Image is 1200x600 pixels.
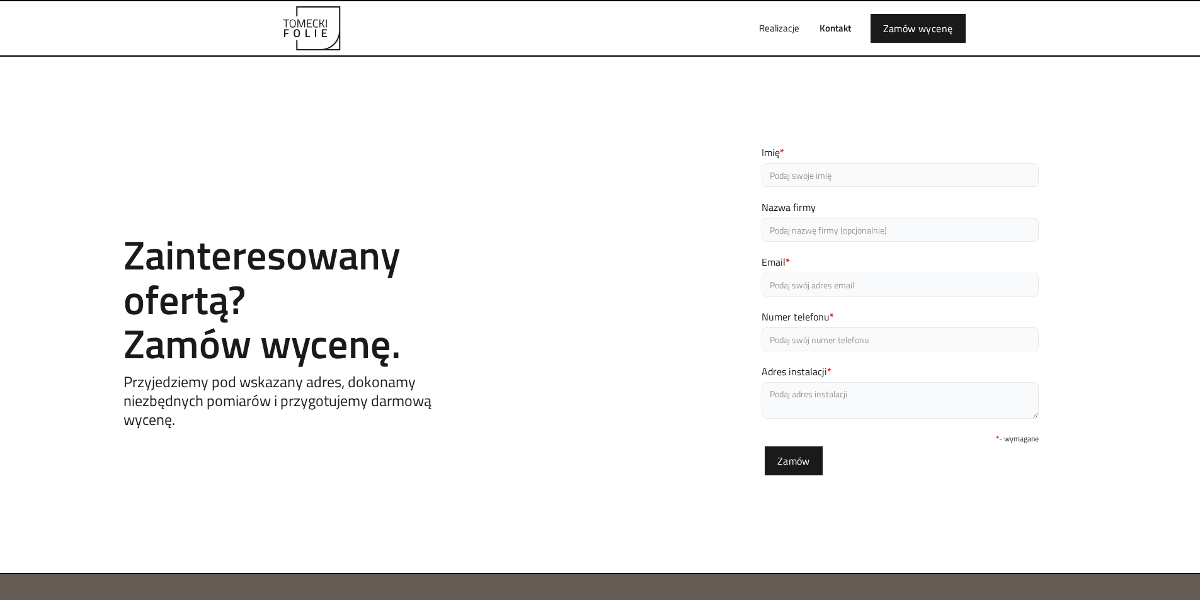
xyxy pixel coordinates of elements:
[871,14,966,43] a: Zamów wycenę
[762,254,1039,269] label: Email
[762,145,1039,475] form: Email Form
[762,309,1039,324] label: Numer telefonu
[123,232,476,365] h2: Zainteresowany ofertą? Zamów wycenę.
[765,446,823,475] input: Zamów
[762,364,1039,379] label: Adres instalacji
[809,8,861,48] a: Kontakt
[123,207,476,220] h1: Contact
[762,145,1039,160] label: Imię
[762,218,1039,242] input: Podaj nazwę firmy (opcjonalnie)
[762,200,1039,215] label: Nazwa firmy
[762,273,1039,297] input: Podaj swój adres email
[762,163,1039,187] input: Podaj swoje imię
[762,327,1039,351] input: Podaj swój numer telefonu
[762,431,1039,446] div: - wymagane
[123,372,476,429] h5: Przyjedziemy pod wskazany adres, dokonamy niezbędnych pomiarów i przygotujemy darmową wycenę.
[749,8,809,48] a: Realizacje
